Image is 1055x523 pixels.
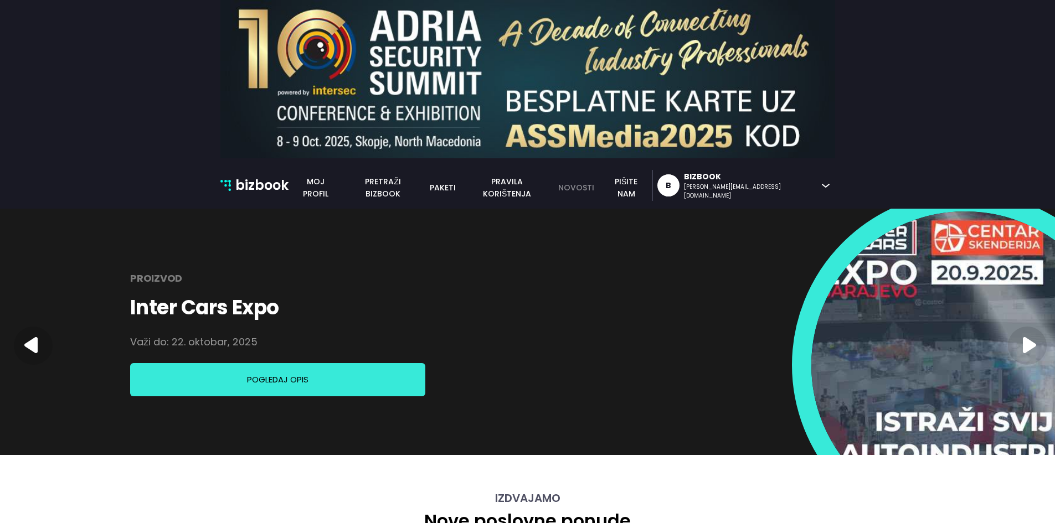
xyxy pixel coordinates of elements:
h2: Proizvod [130,267,182,289]
p: Važi do: 22. oktobar, 2025 [130,331,258,353]
a: pretraži bizbook [343,175,423,200]
a: pišite nam [600,175,652,200]
div: B [666,174,671,196]
p: bizbook [235,175,289,196]
button: Pogledaj opis [130,363,425,396]
h1: Inter Cars Expo [130,294,279,321]
div: Bizbook [684,171,816,183]
img: bizbook [220,180,231,191]
a: Moj profil [289,175,343,200]
h3: Izdvajamo [220,491,835,505]
a: paketi [423,182,462,194]
a: novosti [552,182,600,194]
a: pravila korištenja [462,175,552,200]
a: bizbook [220,175,289,196]
div: [PERSON_NAME][EMAIL_ADDRESS][DOMAIN_NAME] [684,183,816,200]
